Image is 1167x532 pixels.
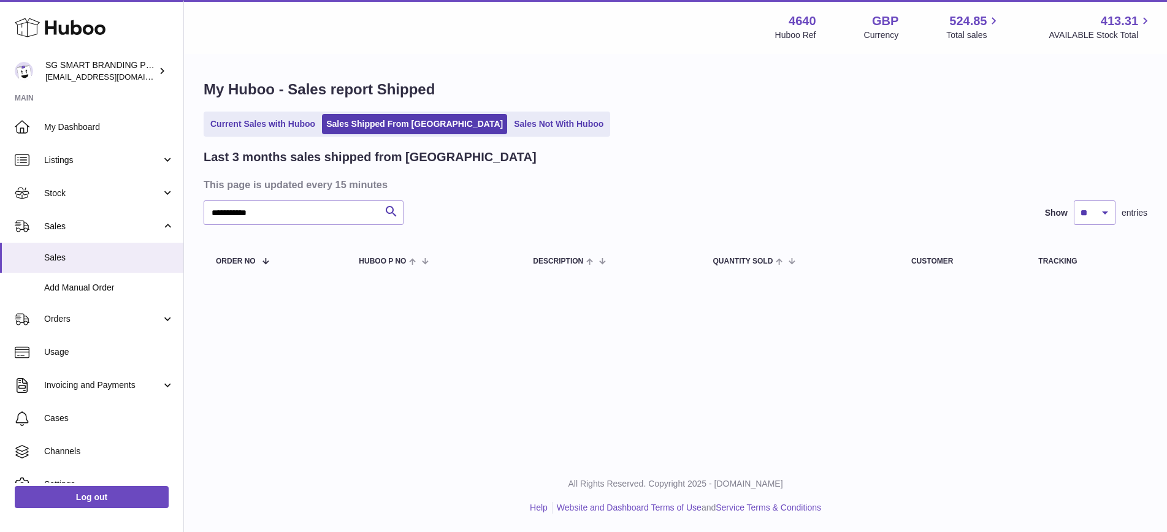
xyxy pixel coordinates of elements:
span: Invoicing and Payments [44,379,161,391]
span: 524.85 [949,13,987,29]
span: Usage [44,346,174,358]
a: Sales Shipped From [GEOGRAPHIC_DATA] [322,114,507,134]
div: Currency [864,29,899,41]
span: Sales [44,221,161,232]
a: Help [530,503,548,512]
li: and [553,502,821,514]
a: Website and Dashboard Terms of Use [557,503,702,512]
span: Sales [44,252,174,264]
div: Customer [911,257,1014,265]
span: My Dashboard [44,121,174,133]
strong: 4640 [789,13,816,29]
span: Stock [44,188,161,199]
span: Total sales [946,29,1001,41]
span: Description [533,257,583,265]
h1: My Huboo - Sales report Shipped [204,80,1147,99]
div: Tracking [1038,257,1135,265]
a: Current Sales with Huboo [206,114,319,134]
span: Listings [44,154,161,166]
span: [EMAIL_ADDRESS][DOMAIN_NAME] [45,72,180,82]
span: Quantity Sold [713,257,773,265]
p: All Rights Reserved. Copyright 2025 - [DOMAIN_NAME] [194,478,1157,490]
strong: GBP [872,13,898,29]
a: 413.31 AVAILABLE Stock Total [1049,13,1152,41]
span: Huboo P no [359,257,406,265]
span: 413.31 [1101,13,1138,29]
a: Service Terms & Conditions [716,503,821,512]
img: uktopsmileshipping@gmail.com [15,62,33,80]
h2: Last 3 months sales shipped from [GEOGRAPHIC_DATA] [204,149,537,165]
span: entries [1122,207,1147,219]
div: SG SMART BRANDING PTE. LTD. [45,59,156,83]
a: Log out [15,486,169,508]
h3: This page is updated every 15 minutes [204,178,1144,191]
span: Orders [44,313,161,325]
span: Order No [216,257,256,265]
div: Huboo Ref [775,29,816,41]
span: Cases [44,412,174,424]
span: Settings [44,479,174,490]
a: 524.85 Total sales [946,13,1001,41]
a: Sales Not With Huboo [510,114,608,134]
span: Add Manual Order [44,282,174,294]
label: Show [1045,207,1068,219]
span: Channels [44,446,174,457]
span: AVAILABLE Stock Total [1049,29,1152,41]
